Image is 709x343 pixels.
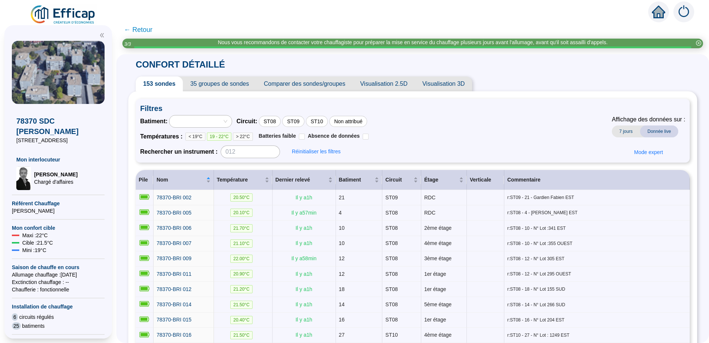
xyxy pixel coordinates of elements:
span: 16 [339,317,345,323]
a: 78370-BRI 012 [156,285,191,293]
span: Mon confort cible [12,224,105,232]
a: 78370-BRI 015 [156,316,191,324]
span: 4ème étage [424,240,452,246]
span: Filtres [140,103,685,114]
span: 18 [339,286,345,292]
span: 22.00 °C [230,255,253,263]
span: 21.50 °C [230,301,253,309]
i: 3 / 3 [124,41,131,47]
span: Il y a 58 min [291,255,317,261]
span: 20.10 °C [230,209,253,217]
span: Il y a 1 h [296,195,312,200]
th: Étage [421,170,467,190]
button: Mode expert [628,146,669,158]
span: 78370-BRI 009 [156,255,191,261]
span: Nom [156,176,204,184]
div: Nous vous recommandons de contacter votre chauffagiste pour préparer la mise en service du chauff... [218,39,607,46]
span: r:ST08 - 16 - N° Lot 204 EST [507,317,687,323]
a: 78370-BRI 016 [156,331,191,339]
span: Allumage chauffage : [DATE] [12,271,105,278]
span: > 22°C [233,133,253,141]
span: Rechercher un instrument : [140,147,218,156]
span: 153 sondes [136,76,183,91]
a: 78370-BRI 007 [156,239,191,247]
span: close-circle [696,40,701,46]
span: ST08 [385,210,398,216]
span: Il y a 1 h [296,301,312,307]
span: circuits régulés [19,313,54,321]
span: 1er étage [424,271,446,277]
span: 21.10 °C [230,239,253,248]
span: 78370-BRI 002 [156,195,191,200]
span: 10 [339,225,345,231]
span: 35 groupes de sondes [183,76,256,91]
span: 4 [339,210,342,216]
span: CONFORT DÉTAILLÉ [128,59,233,69]
span: 78370-BRI 006 [156,225,191,231]
span: 78370-BRI 007 [156,240,191,246]
span: Température [217,176,263,184]
span: Exctinction chauffage : -- [12,278,105,286]
th: Circuit [382,170,421,190]
span: 2ème étage [424,225,452,231]
span: [PERSON_NAME] [34,171,78,178]
span: ← Retour [124,24,152,35]
a: 78370-BRI 006 [156,224,191,232]
div: Non attribué [329,116,367,127]
span: r:ST09 - 21 - Gardien Fabien EST [507,195,687,200]
th: Commentaire [504,170,690,190]
span: 78370-BRI 016 [156,332,191,338]
span: 21 [339,195,345,200]
th: Nom [154,170,214,190]
span: 20.50 °C [230,193,253,202]
span: ST08 [385,255,398,261]
div: ST09 [282,116,304,127]
span: 14 [339,301,345,307]
span: r:ST08 - 18 - N° Lot 155 SUD [507,286,687,292]
span: 21.50 °C [230,331,253,339]
span: Saison de chauffe en cours [12,264,105,271]
span: 78370-BRI 011 [156,271,191,277]
span: RDC [424,210,435,216]
span: < 19°C [185,133,205,141]
span: Chargé d'affaires [34,178,78,186]
th: Verticale [467,170,504,190]
span: Mode expert [634,148,663,156]
a: 78370-BRI 002 [156,194,191,202]
span: 5ème étage [424,301,452,307]
a: 78370-BRI 014 [156,301,191,308]
span: 78370-BRI 005 [156,210,191,216]
span: [STREET_ADDRESS] [16,137,100,144]
span: Comparer des sondes/groupes [257,76,353,91]
span: Il y a 57 min [291,210,317,216]
span: ST08 [385,225,398,231]
span: 4ème étage [424,332,452,338]
span: ST10 [385,332,398,338]
a: 78370-BRI 011 [156,270,191,278]
span: Visualisation 2.5D [353,76,415,91]
span: double-left [99,33,105,38]
span: 12 [339,271,345,277]
span: 78370-BRI 014 [156,301,191,307]
span: r:ST08 - 12 - N° Lot 305 EST [507,256,687,262]
span: ST08 [385,317,398,323]
span: 25 [12,322,21,330]
span: home [652,5,665,19]
span: r:ST08 - 10 - N° Lot :341 EST [507,225,687,231]
span: Il y a 1 h [296,332,312,338]
span: Absence de données [308,133,360,139]
span: Circuit [385,176,412,184]
img: efficap energie logo [30,4,97,25]
span: Il y a 1 h [296,286,312,292]
div: ST08 [259,116,281,127]
span: Étage [424,176,458,184]
a: 78370-BRI 005 [156,209,191,217]
span: 21.20 °C [230,285,253,293]
input: 012 [221,146,280,158]
span: 21.70 °C [230,224,253,232]
span: ST08 [385,286,398,292]
span: ST08 [385,240,398,246]
span: Il y a 1 h [296,317,312,323]
span: r:ST08 - 14 - N° Lot 266 SUD [507,302,687,308]
span: r:ST10 - 27 - N° Lot : 1249 EST [507,332,687,338]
